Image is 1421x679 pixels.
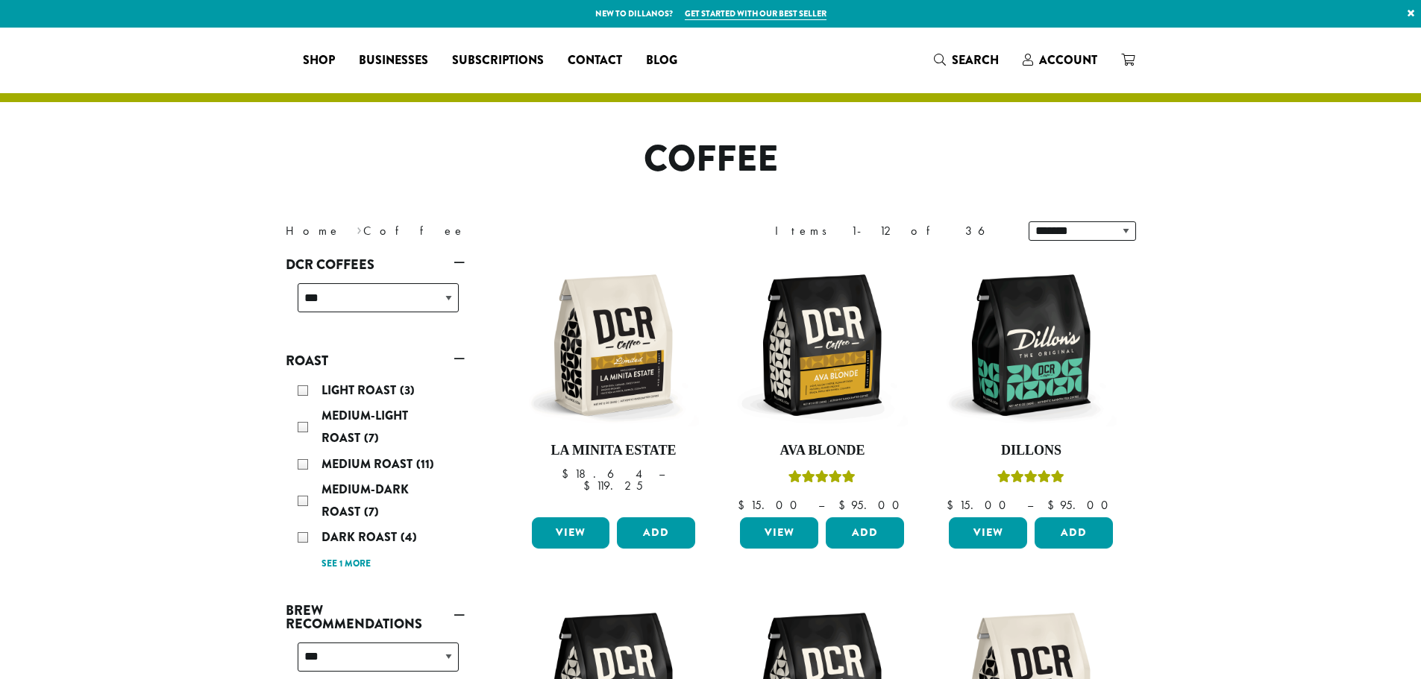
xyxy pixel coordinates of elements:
div: Items 1-12 of 36 [775,222,1006,240]
span: Subscriptions [452,51,544,70]
span: › [357,217,362,240]
span: (4) [401,528,417,546]
span: $ [562,466,574,481]
span: Dark Roast [321,528,401,546]
div: Rated 5.00 out of 5 [788,468,856,490]
span: Medium-Light Roast [321,407,408,446]
bdi: 119.25 [583,478,643,493]
span: $ [738,497,750,513]
a: DillonsRated 5.00 out of 5 [945,259,1117,511]
div: Rated 5.00 out of 5 [997,468,1064,490]
bdi: 95.00 [838,497,906,513]
span: Blog [646,51,677,70]
a: La Minita Estate [528,259,700,511]
a: Home [286,223,341,239]
span: (11) [416,455,434,473]
bdi: 15.00 [947,497,1013,513]
a: View [532,517,610,549]
span: (7) [364,429,379,446]
bdi: 15.00 [738,497,804,513]
a: Search [922,48,1011,72]
nav: Breadcrumb [286,222,688,240]
img: DCR-12oz-Ava-Blonde-Stock-scaled.png [736,259,908,431]
span: Light Roast [321,382,400,399]
h4: La Minita Estate [528,443,700,459]
div: Roast [286,373,465,580]
button: Add [826,517,904,549]
span: Shop [303,51,335,70]
a: Shop [291,48,347,72]
h1: Coffee [275,138,1147,181]
a: DCR Coffees [286,252,465,277]
span: $ [838,497,851,513]
span: – [1027,497,1033,513]
h4: Dillons [945,443,1117,459]
span: – [659,466,665,481]
span: $ [1047,497,1060,513]
img: DCR-12oz-Dillons-Stock-scaled.png [945,259,1117,431]
a: View [949,517,1027,549]
bdi: 95.00 [1047,497,1115,513]
span: Contact [568,51,622,70]
span: Search [952,51,999,69]
img: DCR-12oz-La-Minita-Estate-Stock-scaled.png [527,259,699,431]
span: Medium-Dark Roast [321,481,409,520]
a: View [740,517,818,549]
button: Add [1035,517,1113,549]
span: (3) [400,382,415,399]
a: Roast [286,348,465,373]
a: See 1 more [321,557,371,572]
bdi: 18.64 [562,466,644,481]
div: DCR Coffees [286,277,465,330]
span: Account [1039,51,1097,69]
span: $ [947,497,959,513]
span: (7) [364,503,379,520]
span: – [818,497,824,513]
span: Businesses [359,51,428,70]
h4: Ava Blonde [736,443,908,459]
span: Medium Roast [321,455,416,473]
span: $ [583,478,596,493]
a: Brew Recommendations [286,598,465,637]
button: Add [617,517,695,549]
a: Ava BlondeRated 5.00 out of 5 [736,259,908,511]
a: Get started with our best seller [685,7,826,20]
